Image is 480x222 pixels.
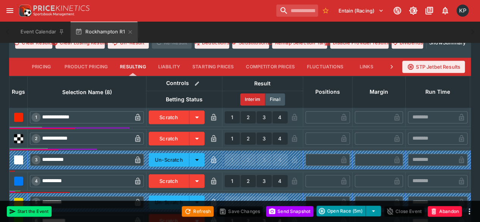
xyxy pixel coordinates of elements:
th: Controls [146,76,222,91]
button: Un-Scratch [149,153,189,167]
button: Documentation [422,4,436,17]
button: 1 [225,111,240,123]
button: Open Race (5m) [316,206,366,216]
button: Bulk edit [192,79,202,88]
button: Fluctuations [301,58,349,76]
span: Selection Name (8) [54,88,120,97]
div: split button [316,206,381,216]
button: 4 [272,175,288,187]
button: Notifications [438,4,452,17]
button: 4 [272,132,288,145]
button: 2 [241,175,256,187]
button: Product Pricing [58,58,114,76]
button: STP Jetbet Results [402,61,465,73]
span: 4 [33,178,39,184]
img: PriceKinetics [33,5,90,11]
button: Final [265,93,285,105]
img: PriceKinetics Logo [17,3,32,18]
span: 3 [33,157,39,162]
img: Sportsbook Management [33,13,74,16]
span: 5 [33,200,39,205]
button: Select Tenant [334,5,388,17]
button: select merge strategy [366,206,381,216]
th: Rugs [9,76,28,108]
span: 2 [33,136,39,141]
button: 4 [272,111,288,123]
button: 1 [225,132,240,145]
button: Un-Scratch [149,195,189,209]
button: Links [349,58,384,76]
span: 1 [34,115,39,120]
button: Starting Prices [186,58,240,76]
button: 3 [257,175,272,187]
button: Start the Event [7,206,52,217]
th: Run Time [405,76,470,108]
th: Result [222,76,303,91]
button: Rockhampton R1 [71,21,137,43]
button: Pricing [24,58,58,76]
button: Connected to PK [390,4,404,17]
button: Interim [240,93,265,105]
th: Positions [303,76,352,108]
button: Resulting [114,58,152,76]
input: search [276,5,318,17]
button: 2 [241,132,256,145]
button: Scratch [149,132,189,145]
span: Mark an event as closed and abandoned. [428,207,462,214]
button: Liability [152,58,186,76]
button: Kedar Pandit [454,2,471,19]
button: Competitor Prices [240,58,301,76]
button: Price Limits [384,58,426,76]
button: 1 [225,175,240,187]
button: No Bookmarks [319,5,332,17]
button: open drawer [3,4,17,17]
button: Abandon [428,206,462,217]
button: 3 [257,111,272,123]
span: Betting Status [157,95,211,104]
button: 2 [241,111,256,123]
button: more [465,207,474,216]
button: Event Calendar [16,21,69,43]
button: Toggle light/dark mode [406,4,420,17]
th: Margin [352,76,405,108]
button: Scratch [149,110,189,124]
div: Kedar Pandit [456,5,469,17]
button: Refresh [182,206,214,217]
button: Send Snapshot [266,206,313,217]
button: 3 [257,132,272,145]
button: Scratch [149,174,189,188]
